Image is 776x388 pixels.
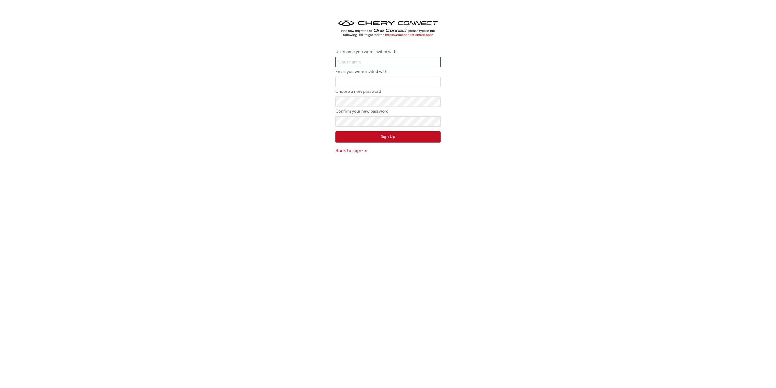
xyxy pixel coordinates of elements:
[335,57,441,67] input: Username
[335,48,441,56] label: Username you were invited with
[335,108,441,115] label: Confirm your new password
[335,18,441,39] img: cheryconnect
[335,131,441,143] button: Sign Up
[335,88,441,95] label: Choose a new password
[335,68,441,75] label: Email you were invited with
[335,147,441,154] a: Back to sign-in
